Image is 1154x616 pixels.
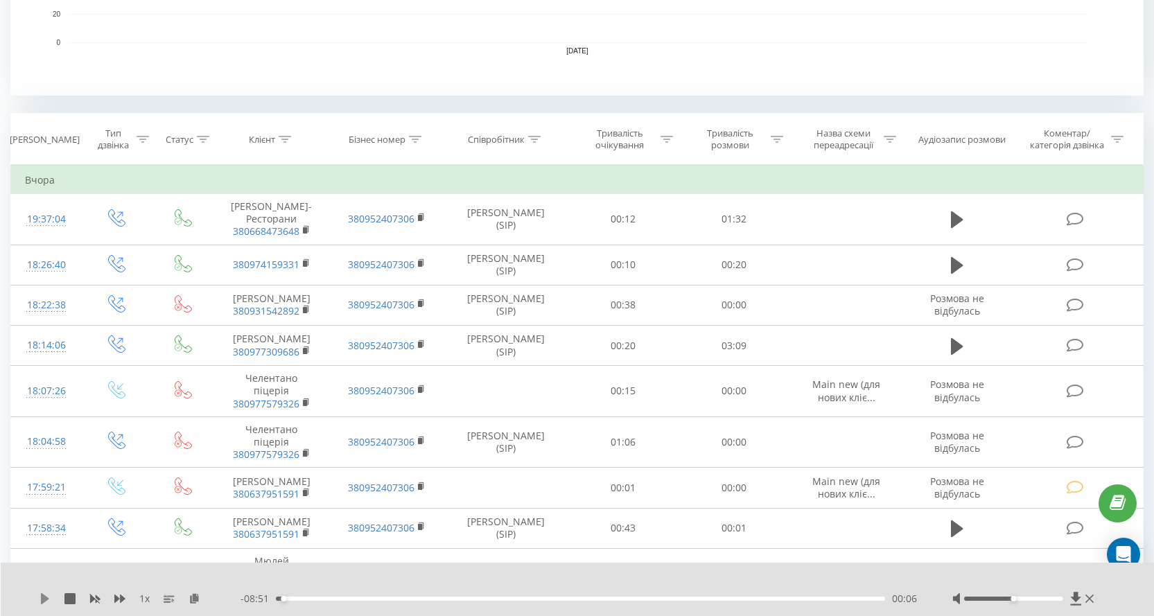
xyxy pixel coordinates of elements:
td: 00:38 [568,285,679,325]
div: 18:07:26 [25,378,68,405]
div: 17:49:25 [25,560,68,587]
a: 380668473648 [233,225,299,238]
div: 18:22:38 [25,292,68,319]
td: 03:13 [679,548,789,599]
a: 380952407306 [348,212,414,225]
td: 01:06 [568,416,679,468]
td: [PERSON_NAME] (SIP) [444,326,568,366]
td: 00:20 [568,326,679,366]
span: 1 x [139,592,150,606]
div: Accessibility label [281,596,286,601]
td: [PERSON_NAME]-Ресторани [214,194,329,245]
td: [PERSON_NAME] [214,508,329,548]
td: 00:15 [568,366,679,417]
a: 380952407306 [348,481,414,494]
div: 19:37:04 [25,206,68,233]
div: 17:59:21 [25,474,68,501]
span: Main new (для нових кліє... [812,378,880,403]
div: Accessibility label [1011,596,1016,601]
div: Тривалість очікування [583,127,657,151]
a: 380952407306 [348,435,414,448]
div: Співробітник [468,134,525,146]
span: - 08:51 [241,592,276,606]
a: 380977579326 [233,448,299,461]
div: Клієнт [249,134,275,146]
td: 00:43 [568,508,679,548]
td: 00:12 [568,194,679,245]
span: Розмова не відбулась [930,378,984,403]
td: 01:32 [679,194,789,245]
text: 0 [56,39,60,46]
span: 00:06 [892,592,917,606]
td: 03:09 [679,326,789,366]
div: 18:14:06 [25,332,68,359]
td: 00:10 [568,245,679,285]
div: [PERSON_NAME] [10,134,80,146]
a: 380931542892 [233,304,299,317]
text: 20 [53,10,61,18]
a: 380952407306 [348,521,414,534]
a: 380974159331 [233,258,299,271]
a: 380977309686 [233,345,299,358]
td: Вчора [11,166,1144,194]
div: Коментар/категорія дзвінка [1026,127,1108,151]
a: 380952407306 [348,298,414,311]
td: [PERSON_NAME] [214,468,329,508]
td: [PERSON_NAME] (SIP) [444,416,568,468]
td: [PERSON_NAME] [214,285,329,325]
a: 380952407306 [348,384,414,397]
td: Мюлей [PERSON_NAME] [214,548,329,599]
span: Main new (для нових кліє... [812,475,880,500]
a: 380952407306 [348,258,414,271]
td: Челентано піцерія [214,416,329,468]
div: Назва схеми переадресації [806,127,880,151]
div: 18:26:40 [25,252,68,279]
div: Аудіозапис розмови [918,134,1006,146]
span: Розмова не відбулась [930,292,984,317]
a: 380637951591 [233,487,299,500]
td: [PERSON_NAME] (SIP) [444,245,568,285]
td: [PERSON_NAME] [214,326,329,366]
div: 17:58:34 [25,515,68,542]
td: 00:13 [568,548,679,599]
td: [PERSON_NAME] (SIP) [444,285,568,325]
span: Розмова не відбулась [930,475,984,500]
a: 380952407306 [348,339,414,352]
a: 380977579326 [233,397,299,410]
span: Розмова не відбулась [930,429,984,455]
a: 380637951591 [233,527,299,540]
div: Тривалість розмови [693,127,767,151]
td: [PERSON_NAME] (SIP) [444,194,568,245]
td: 00:00 [679,285,789,325]
td: 00:00 [679,468,789,508]
td: 00:00 [679,416,789,468]
td: [PERSON_NAME] (SIP) [444,548,568,599]
td: 00:01 [679,508,789,548]
td: 00:20 [679,245,789,285]
div: 18:04:58 [25,428,68,455]
td: 00:00 [679,366,789,417]
td: 00:01 [568,468,679,508]
div: Статус [166,134,193,146]
div: Open Intercom Messenger [1107,538,1140,571]
td: Челентано піцерія [214,366,329,417]
text: [DATE] [566,47,588,55]
div: Бізнес номер [349,134,405,146]
td: [PERSON_NAME] (SIP) [444,508,568,548]
div: Тип дзвінка [94,127,132,151]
